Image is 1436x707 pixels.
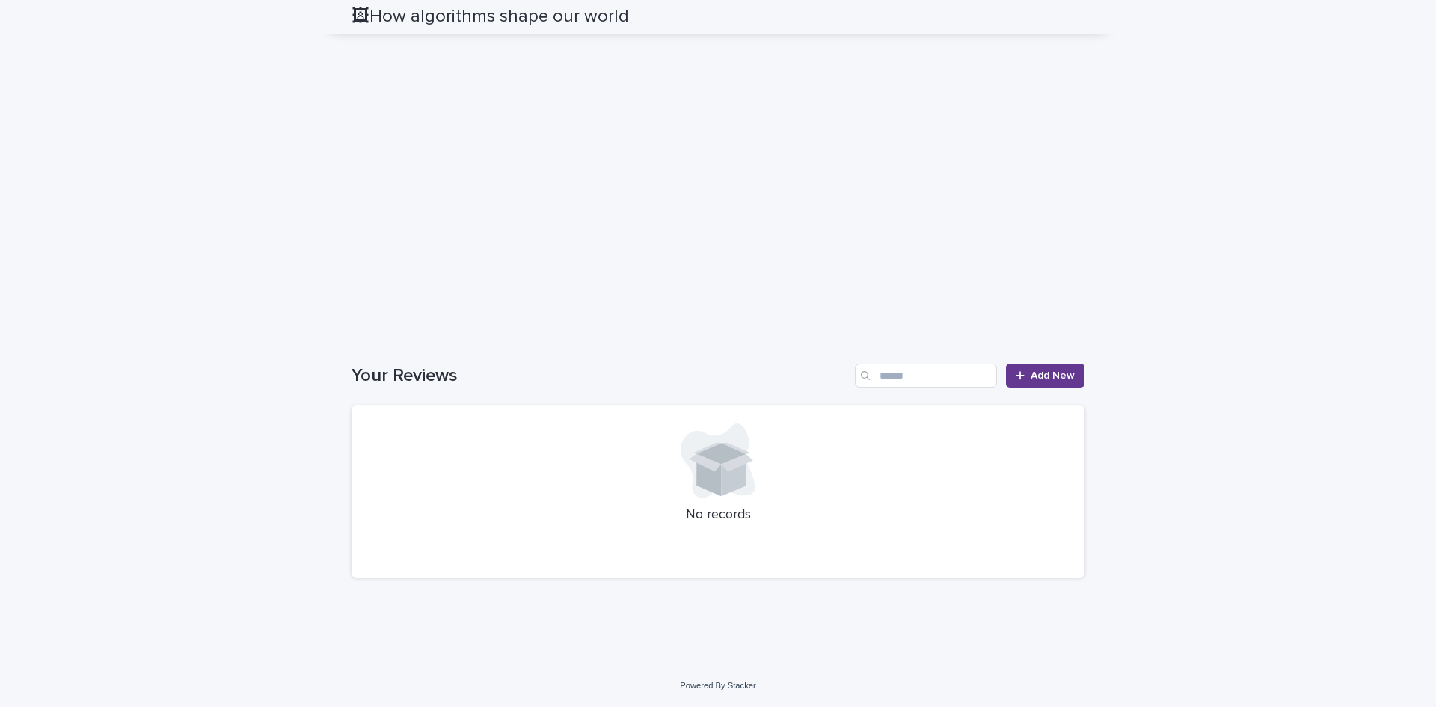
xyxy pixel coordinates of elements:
p: No records [369,507,1067,524]
h1: Your Reviews [352,365,849,387]
h2: 🖼How algorithms shape our world [352,6,629,28]
a: Add New [1006,364,1084,388]
span: Add New [1031,370,1075,381]
input: Search [855,364,997,388]
a: Powered By Stacker [680,681,755,690]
